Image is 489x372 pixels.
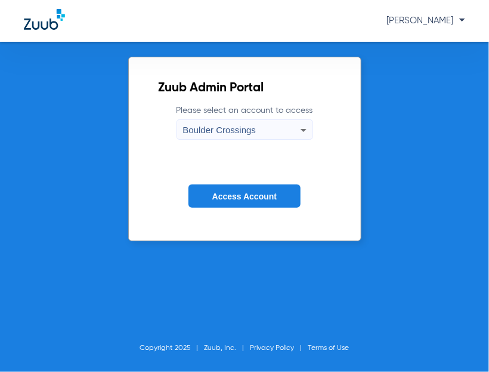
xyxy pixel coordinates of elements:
span: Access Account [212,192,277,201]
li: Zuub, Inc. [205,342,250,354]
a: Privacy Policy [250,345,295,352]
a: Terms of Use [308,345,349,352]
button: Access Account [188,185,301,208]
span: [PERSON_NAME] [386,16,465,25]
label: Please select an account to access [177,104,313,140]
li: Copyright 2025 [140,342,205,354]
h2: Zuub Admin Portal [159,82,331,94]
span: Boulder Crossings [183,125,256,135]
img: Zuub Logo [24,9,65,30]
iframe: Chat Widget [429,315,489,372]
